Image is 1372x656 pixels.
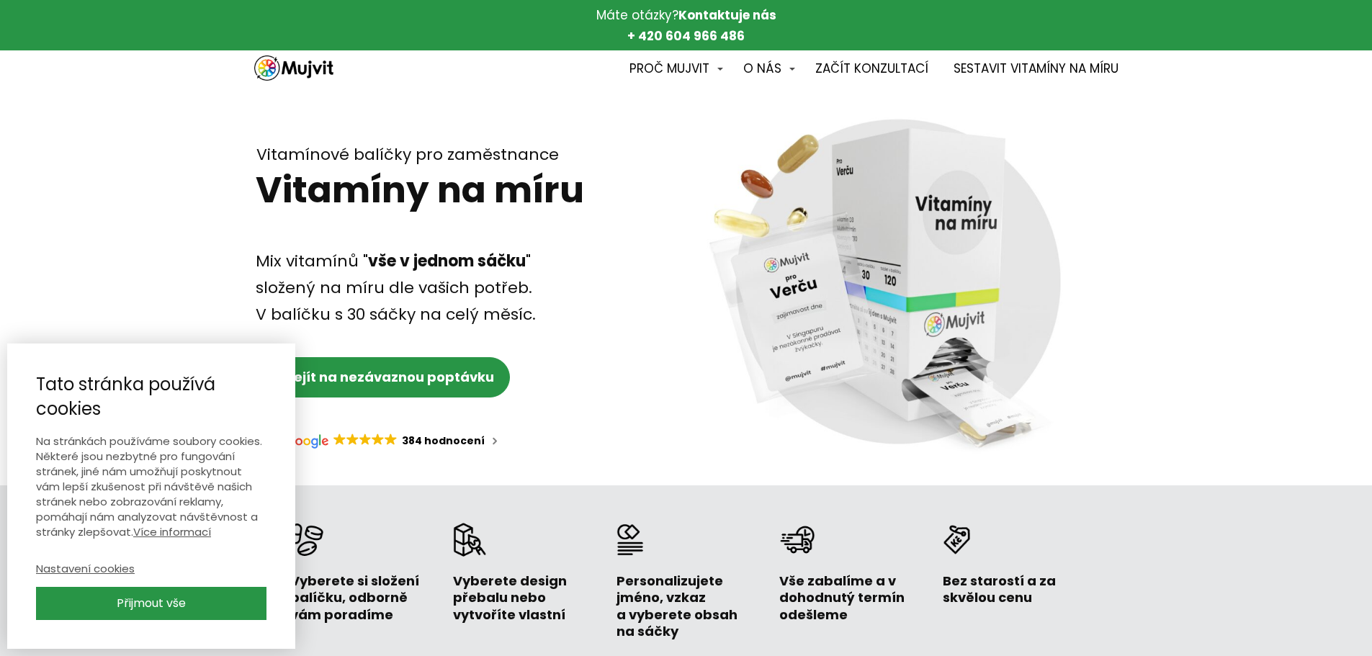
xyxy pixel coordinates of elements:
h3: Bez starostí a za skvělou cenu [943,572,1082,606]
p: Mix vitamínů " " složený na míru dle vašich potřeb. V balíčku s 30 sáčky na celý měsíc. [256,248,593,328]
h1: Vitamíny na míru [256,169,591,212]
a: Sestavit Vitamíny na míru [954,54,1118,85]
a: Začít konzultací [815,54,928,85]
a: Více informací [133,524,211,539]
h3: Vyberete design přebalu nebo vytvoříte vlastní [453,572,593,623]
strong: vše v jednom sáčku [368,250,526,272]
p: Máte otázky? [337,5,1036,47]
a: Google GoogleGoogleGoogleGoogleGoogle 384 hodnocení [267,419,516,464]
a: Přijmout vše [36,587,266,620]
h3: Vyberete si složení balíčku, odborně vám poradíme [290,572,430,623]
a: Nastavení cookies [36,561,266,576]
h3: Personalizujete jméno, vzkaz a vyberete obsah na sáčky [616,572,756,640]
strong: + 420 604 966 486 [627,27,745,45]
h3: Vše zabalíme a v dohodnutý termín odešleme [779,572,919,623]
a: Přejít na nezávaznou poptávku [263,357,510,397]
strong: Kontaktuje nás [678,6,776,24]
p: Vitamínové balíčky pro zaměstnance [256,145,591,164]
p: Na stránkách používáme soubory cookies. Některé jsou nezbytné pro fungování stránek, jiné nám umo... [36,433,266,539]
a: Proč Mujvit [629,54,723,85]
span: Přejít na nezávaznou poptávku [279,368,494,386]
div: Tato stránka používá cookies [36,372,266,433]
img: Mujvit [254,55,333,81]
a: O nás [743,54,795,85]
